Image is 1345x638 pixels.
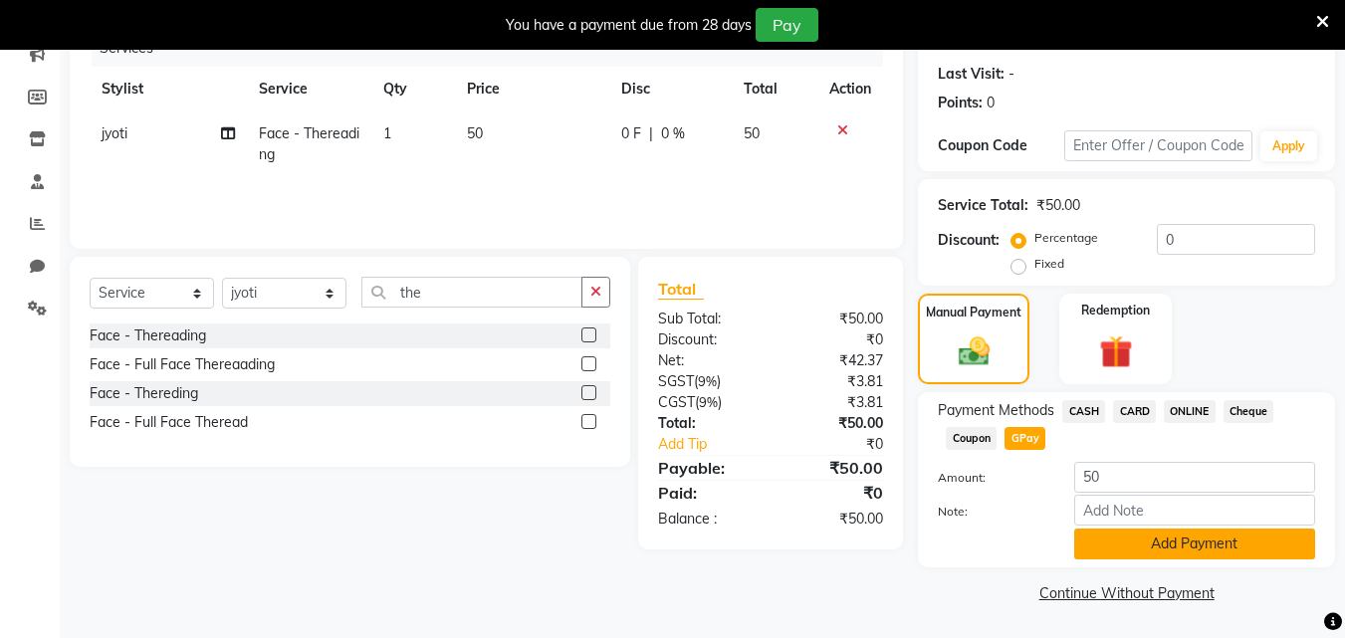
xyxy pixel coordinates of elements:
[744,124,760,142] span: 50
[771,413,898,434] div: ₹50.00
[938,195,1028,216] div: Service Total:
[90,67,247,111] th: Stylist
[699,394,718,410] span: 9%
[621,123,641,144] span: 0 F
[90,325,206,346] div: Face - Thereading
[1074,495,1315,526] input: Add Note
[771,350,898,371] div: ₹42.37
[661,123,685,144] span: 0 %
[1164,400,1216,423] span: ONLINE
[247,67,372,111] th: Service
[643,329,771,350] div: Discount:
[771,309,898,329] div: ₹50.00
[926,304,1021,321] label: Manual Payment
[938,230,1000,251] div: Discount:
[817,67,883,111] th: Action
[643,456,771,480] div: Payable:
[771,392,898,413] div: ₹3.81
[383,124,391,142] span: 1
[771,481,898,505] div: ₹0
[609,67,732,111] th: Disc
[1005,427,1045,450] span: GPay
[371,67,455,111] th: Qty
[938,64,1005,85] div: Last Visit:
[643,350,771,371] div: Net:
[949,333,1000,369] img: _cash.svg
[1034,255,1064,273] label: Fixed
[938,135,1063,156] div: Coupon Code
[467,124,483,142] span: 50
[732,67,818,111] th: Total
[102,124,127,142] span: jyoti
[1113,400,1156,423] span: CARD
[987,93,995,113] div: 0
[771,456,898,480] div: ₹50.00
[771,371,898,392] div: ₹3.81
[1009,64,1014,85] div: -
[643,481,771,505] div: Paid:
[90,383,198,404] div: Face - Thereding
[771,329,898,350] div: ₹0
[658,393,695,411] span: CGST
[90,354,275,375] div: Face - Full Face Thereaading
[506,15,752,36] div: You have a payment due from 28 days
[922,583,1331,604] a: Continue Without Payment
[698,373,717,389] span: 9%
[643,309,771,329] div: Sub Total:
[938,400,1054,421] span: Payment Methods
[643,371,771,392] div: ( )
[455,67,609,111] th: Price
[643,509,771,530] div: Balance :
[923,503,1058,521] label: Note:
[90,412,248,433] div: Face - Full Face Theread
[771,509,898,530] div: ₹50.00
[643,392,771,413] div: ( )
[658,372,694,390] span: SGST
[649,123,653,144] span: |
[643,434,791,455] a: Add Tip
[756,8,818,42] button: Pay
[1062,400,1105,423] span: CASH
[938,93,983,113] div: Points:
[1036,195,1080,216] div: ₹50.00
[1064,130,1252,161] input: Enter Offer / Coupon Code
[1260,131,1317,161] button: Apply
[643,413,771,434] div: Total:
[1081,302,1150,319] label: Redemption
[1089,331,1143,372] img: _gift.svg
[1224,400,1274,423] span: Cheque
[946,427,997,450] span: Coupon
[361,277,582,308] input: Search or Scan
[1034,229,1098,247] label: Percentage
[792,434,899,455] div: ₹0
[1074,529,1315,559] button: Add Payment
[923,469,1058,487] label: Amount:
[259,124,359,163] span: Face - Thereading
[1074,462,1315,493] input: Amount
[658,279,704,300] span: Total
